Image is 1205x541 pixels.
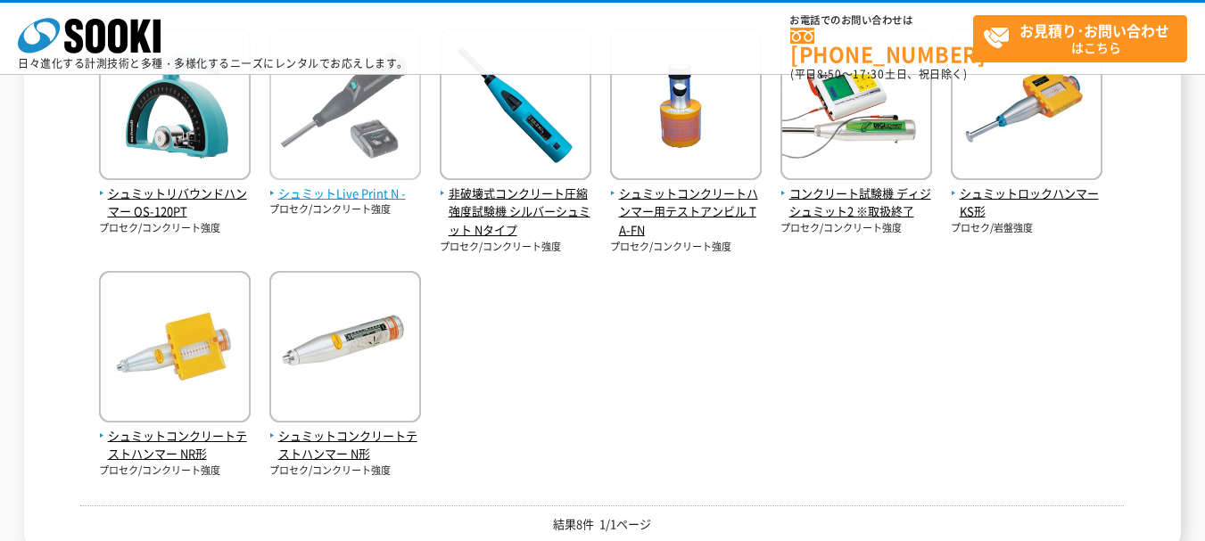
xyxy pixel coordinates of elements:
p: 日々進化する計測技術と多種・多様化するニーズにレンタルでお応えします。 [18,58,409,69]
img: - [269,29,421,184]
img: OS-120PT [99,29,251,184]
img: N形 [269,271,421,427]
a: お見積り･お問い合わせはこちら [973,15,1187,62]
span: シュミットコンクリートハンマー用テストアンビル TA-FN [610,184,762,240]
a: コンクリート試験機 ディジシュミット2 ※取扱終了 [780,166,932,221]
a: シュミットLive Print N - [269,166,421,203]
span: 8:50 [817,66,842,82]
p: プロセク/コンクリート強度 [440,240,591,255]
a: シュミットコンクリートハンマー用テストアンビル TA-FN [610,166,762,240]
a: シュミットコンクリートテストハンマー NR形 [99,408,251,463]
a: [PHONE_NUMBER] [790,28,973,64]
p: プロセク/コンクリート強度 [269,202,421,217]
span: シュミットロックハンマー KS形 [951,184,1102,222]
span: お電話でのお問い合わせは [790,15,973,26]
span: シュミットコンクリートテストハンマー NR形 [99,427,251,464]
span: 非破壊式コンクリート圧縮強度試験機 シルバーシュミット Nタイプ [440,184,591,240]
p: プロセク/コンクリート強度 [99,463,251,479]
p: プロセク/岩盤強度 [951,221,1102,236]
span: シュミットLive Print N - [269,184,421,203]
img: NR形 [99,271,251,427]
p: プロセク/コンクリート強度 [269,463,421,479]
p: 結果8件 1/1ページ [80,515,1124,534]
p: プロセク/コンクリート強度 [610,240,762,255]
img: KS形 [951,29,1102,184]
img: TA-FN [610,29,762,184]
span: はこちら [983,16,1186,61]
a: 非破壊式コンクリート圧縮強度試験機 シルバーシュミット Nタイプ [440,166,591,240]
span: (平日 ～ 土日、祝日除く) [790,66,967,82]
img: ディジシュミット2 ※取扱終了 [780,29,932,184]
span: シュミットリバウンドハンマー OS-120PT [99,184,251,222]
p: プロセク/コンクリート強度 [99,221,251,236]
a: シュミットロックハンマー KS形 [951,166,1102,221]
span: コンクリート試験機 ディジシュミット2 ※取扱終了 [780,184,932,222]
span: 17:30 [853,66,885,82]
span: シュミットコンクリートテストハンマー N形 [269,427,421,464]
a: シュミットリバウンドハンマー OS-120PT [99,166,251,221]
p: プロセク/コンクリート強度 [780,221,932,236]
img: シルバーシュミット Nタイプ [440,29,591,184]
a: シュミットコンクリートテストハンマー N形 [269,408,421,463]
strong: お見積り･お問い合わせ [1019,20,1169,41]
